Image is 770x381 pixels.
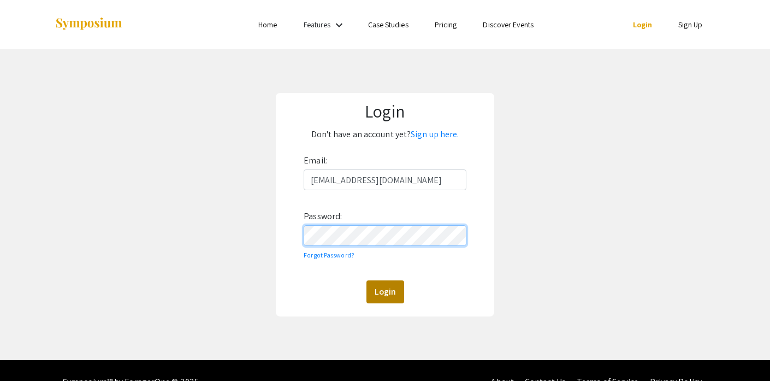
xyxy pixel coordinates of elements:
label: Email: [304,152,328,169]
a: Forgot Password? [304,251,354,259]
a: Home [258,20,277,30]
a: Sign up here. [411,128,459,140]
a: Pricing [435,20,457,30]
h1: Login [283,101,487,121]
a: Login [633,20,653,30]
a: Discover Events [483,20,534,30]
button: Login [366,280,404,303]
iframe: Chat [8,332,46,373]
mat-icon: Expand Features list [333,19,346,32]
p: Don't have an account yet? [283,126,487,143]
a: Sign Up [678,20,702,30]
img: Symposium by ForagerOne [55,17,123,32]
a: Case Studies [368,20,408,30]
label: Password: [304,208,342,225]
a: Features [304,20,331,30]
